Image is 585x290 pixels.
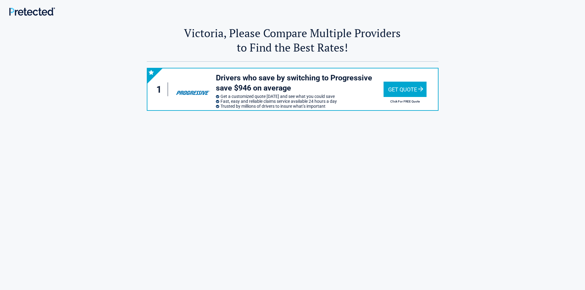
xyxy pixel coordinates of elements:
img: progressive's logo [173,80,213,99]
img: Main Logo [9,7,55,16]
li: Trusted by millions of drivers to insure what’s important [216,104,384,109]
h2: Click For FREE Quote [384,100,427,103]
h3: Drivers who save by switching to Progressive save $946 on average [216,73,384,93]
h2: Victoria, Please Compare Multiple Providers to Find the Best Rates! [147,26,439,55]
div: 1 [154,83,168,96]
li: Fast, easy and reliable claims service available 24 hours a day [216,99,384,104]
li: Get a customized quote [DATE] and see what you could save [216,94,384,99]
div: Get Quote [384,82,427,97]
